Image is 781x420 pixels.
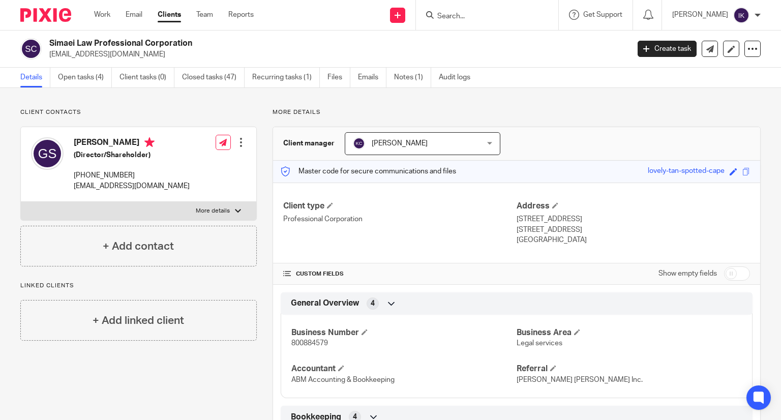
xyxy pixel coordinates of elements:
[517,214,750,224] p: [STREET_ADDRESS]
[158,10,181,20] a: Clients
[196,207,230,215] p: More details
[517,327,742,338] h4: Business Area
[358,68,386,87] a: Emails
[119,68,174,87] a: Client tasks (0)
[638,41,697,57] a: Create task
[291,327,517,338] h4: Business Number
[74,170,190,181] p: [PHONE_NUMBER]
[93,313,184,328] h4: + Add linked client
[273,108,761,116] p: More details
[49,38,508,49] h2: Simaei Law Professional Corporation
[228,10,254,20] a: Reports
[58,68,112,87] a: Open tasks (4)
[182,68,245,87] a: Closed tasks (47)
[196,10,213,20] a: Team
[74,181,190,191] p: [EMAIL_ADDRESS][DOMAIN_NAME]
[283,270,517,278] h4: CUSTOM FIELDS
[20,38,42,59] img: svg%3E
[517,340,562,347] span: Legal services
[126,10,142,20] a: Email
[74,137,190,150] h4: [PERSON_NAME]
[74,150,190,160] h5: (Director/Shareholder)
[291,340,328,347] span: 800884579
[291,364,517,374] h4: Accountant
[517,225,750,235] p: [STREET_ADDRESS]
[31,137,64,170] img: svg%3E
[94,10,110,20] a: Work
[439,68,478,87] a: Audit logs
[49,49,622,59] p: [EMAIL_ADDRESS][DOMAIN_NAME]
[283,214,517,224] p: Professional Corporation
[291,298,359,309] span: General Overview
[327,68,350,87] a: Files
[436,12,528,21] input: Search
[291,376,395,383] span: ABM Accounting & Bookkeeping
[281,166,456,176] p: Master code for secure communications and files
[20,8,71,22] img: Pixie
[517,201,750,212] h4: Address
[672,10,728,20] p: [PERSON_NAME]
[371,298,375,309] span: 4
[394,68,431,87] a: Notes (1)
[283,201,517,212] h4: Client type
[20,108,257,116] p: Client contacts
[648,166,725,177] div: lovely-tan-spotted-cape
[144,137,155,147] i: Primary
[20,282,257,290] p: Linked clients
[658,268,717,279] label: Show empty fields
[283,138,335,148] h3: Client manager
[103,238,174,254] h4: + Add contact
[20,68,50,87] a: Details
[372,140,428,147] span: [PERSON_NAME]
[353,137,365,149] img: svg%3E
[733,7,749,23] img: svg%3E
[517,364,742,374] h4: Referral
[583,11,622,18] span: Get Support
[252,68,320,87] a: Recurring tasks (1)
[517,235,750,245] p: [GEOGRAPHIC_DATA]
[517,376,643,383] span: [PERSON_NAME] [PERSON_NAME] Inc.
